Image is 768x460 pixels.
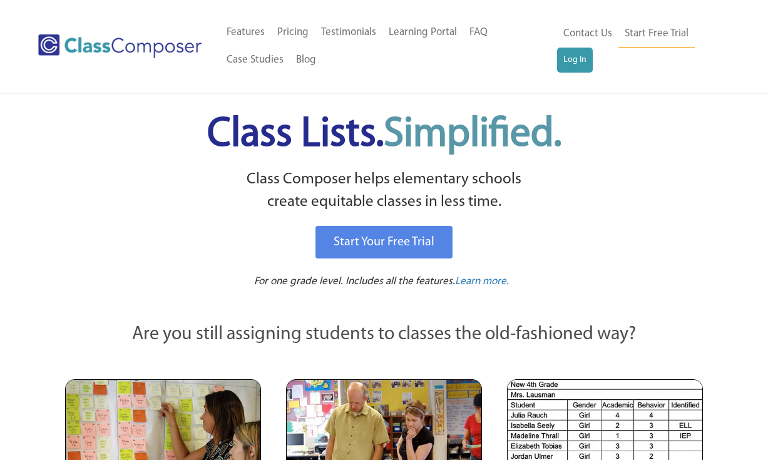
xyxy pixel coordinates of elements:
[207,115,561,155] span: Class Lists.
[220,46,290,74] a: Case Studies
[38,34,202,58] img: Class Composer
[557,20,618,48] a: Contact Us
[455,274,509,290] a: Learn more.
[455,276,509,287] span: Learn more.
[463,19,494,46] a: FAQ
[334,236,434,248] span: Start Your Free Trial
[315,19,382,46] a: Testimonials
[63,168,705,214] p: Class Composer helps elementary schools create equitable classes in less time.
[220,19,271,46] a: Features
[557,48,593,73] a: Log In
[271,19,315,46] a: Pricing
[618,20,695,48] a: Start Free Trial
[384,115,561,155] span: Simplified.
[220,19,556,74] nav: Header Menu
[382,19,463,46] a: Learning Portal
[557,20,720,73] nav: Header Menu
[254,276,455,287] span: For one grade level. Includes all the features.
[65,321,704,349] p: Are you still assigning students to classes the old-fashioned way?
[315,226,453,258] a: Start Your Free Trial
[290,46,322,74] a: Blog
